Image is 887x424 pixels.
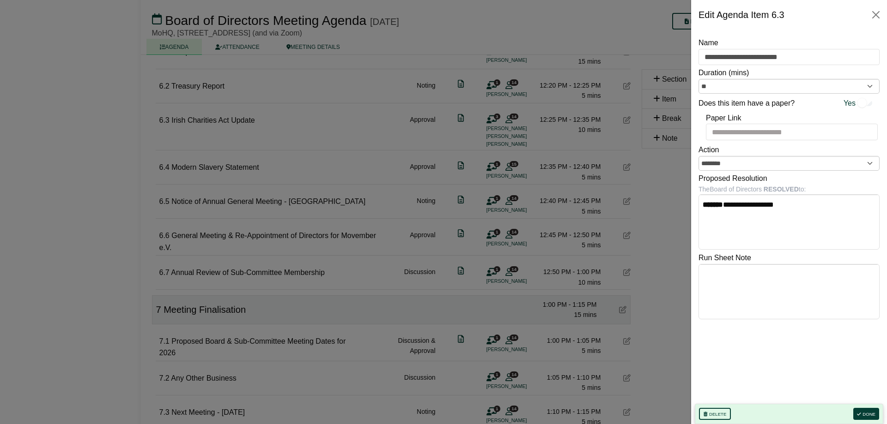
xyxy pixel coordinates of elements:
[699,37,718,49] label: Name
[699,408,731,420] button: Delete
[699,67,749,79] label: Duration (mins)
[699,252,751,264] label: Run Sheet Note
[844,97,856,109] span: Yes
[764,185,799,193] b: RESOLVED
[699,144,719,156] label: Action
[706,112,741,124] label: Paper Link
[699,184,880,194] div: The Board of Directors to:
[699,173,767,185] label: Proposed Resolution
[853,408,879,420] button: Done
[869,7,883,22] button: Close
[699,7,784,22] div: Edit Agenda Item 6.3
[699,97,795,109] label: Does this item have a paper?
